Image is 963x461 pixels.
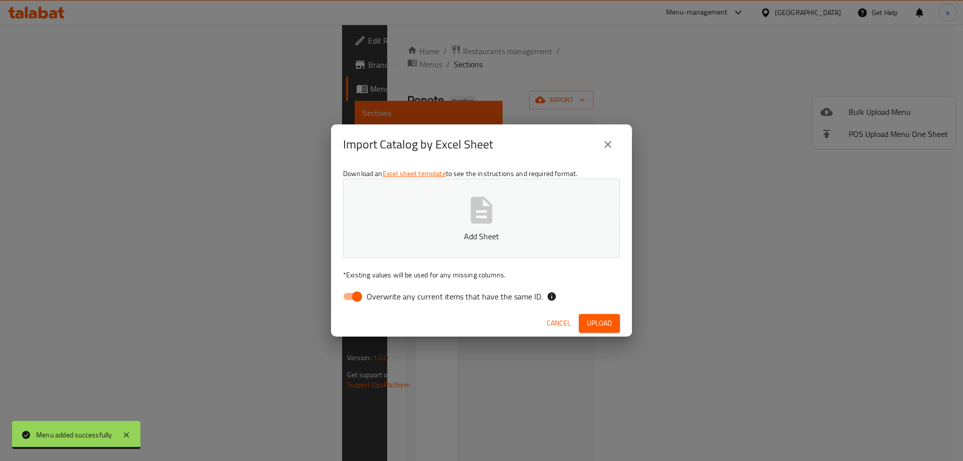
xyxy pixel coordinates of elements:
[547,317,571,330] span: Cancel
[359,230,604,242] p: Add Sheet
[331,165,632,310] div: Download an to see the instructions and required format.
[343,136,493,152] h2: Import Catalog by Excel Sheet
[543,314,575,333] button: Cancel
[36,429,112,440] div: Menu added successfully
[343,270,620,280] p: Existing values will be used for any missing columns.
[383,167,446,180] a: Excel sheet template
[547,291,557,301] svg: If the overwrite option isn't selected, then the items that match an existing ID will be ignored ...
[579,314,620,333] button: Upload
[367,290,543,302] span: Overwrite any current items that have the same ID.
[343,179,620,258] button: Add Sheet
[596,132,620,157] button: close
[587,317,612,330] span: Upload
